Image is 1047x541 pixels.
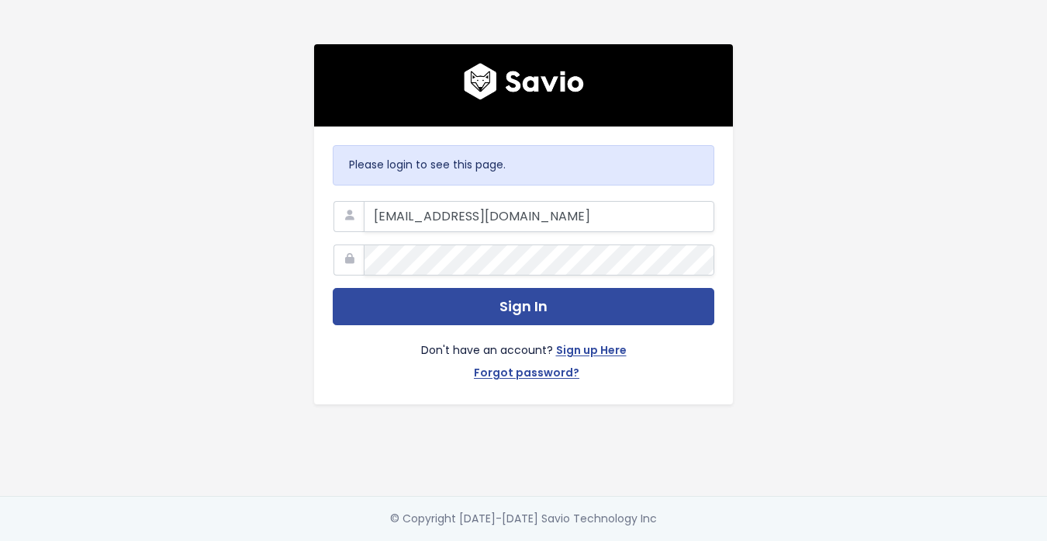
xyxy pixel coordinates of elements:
img: logo600x187.a314fd40982d.png [464,63,584,100]
div: Don't have an account? [333,325,714,386]
a: Sign up Here [556,341,627,363]
p: Please login to see this page. [349,155,698,175]
a: Forgot password? [474,363,579,386]
button: Sign In [333,288,714,326]
div: © Copyright [DATE]-[DATE] Savio Technology Inc [390,509,657,529]
input: Your Work Email Address [364,201,714,232]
